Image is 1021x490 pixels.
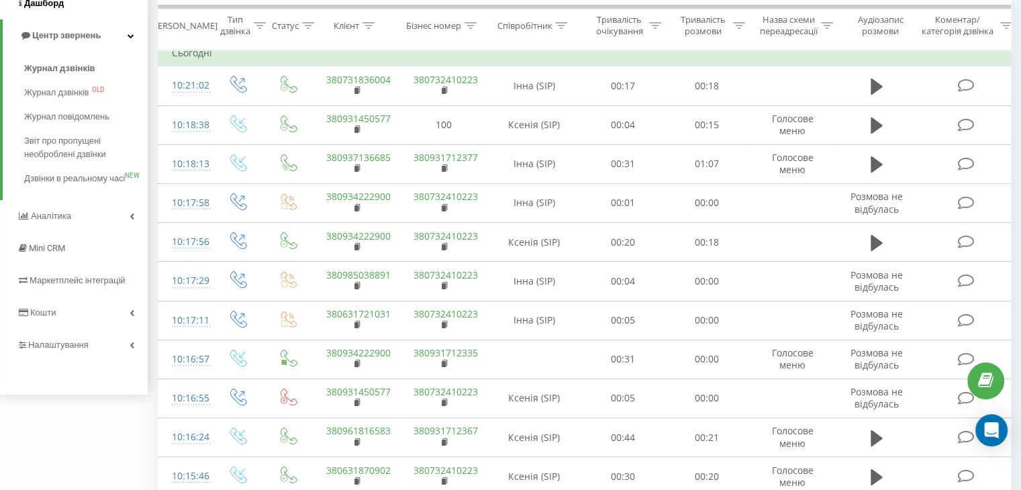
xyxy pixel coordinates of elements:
[414,73,478,86] a: 380732410223
[487,379,581,418] td: Ксенія (SIP)
[487,66,581,105] td: Інна (SIP)
[487,301,581,340] td: Інна (SIP)
[581,418,665,457] td: 00:44
[665,223,749,262] td: 00:18
[850,385,903,410] span: Розмова не відбулась
[172,463,199,489] div: 10:15:46
[414,268,478,281] a: 380732410223
[326,424,391,437] a: 380961816583
[326,464,391,477] a: 380631870902
[326,151,391,164] a: 380937136685
[665,105,749,144] td: 00:15
[31,211,71,221] span: Аналiтика
[326,190,391,203] a: 380934222900
[172,229,199,255] div: 10:17:56
[848,14,913,37] div: Аудіозапис розмови
[172,112,199,138] div: 10:18:38
[400,105,487,144] td: 100
[677,14,730,37] div: Тривалість розмови
[665,301,749,340] td: 00:00
[272,19,299,31] div: Статус
[850,346,903,371] span: Розмова не відбулась
[24,172,125,185] span: Дзвінки в реальному часі
[487,223,581,262] td: Ксенія (SIP)
[414,385,478,398] a: 380732410223
[749,418,836,457] td: Голосове меню
[414,464,478,477] a: 380732410223
[581,223,665,262] td: 00:20
[581,66,665,105] td: 00:17
[581,105,665,144] td: 00:04
[326,73,391,86] a: 380731836004
[581,262,665,301] td: 00:04
[24,166,148,191] a: Дзвінки в реальному часіNEW
[581,379,665,418] td: 00:05
[326,385,391,398] a: 380931450577
[158,40,1018,66] td: Сьогодні
[326,307,391,320] a: 380631721031
[24,56,148,81] a: Журнал дзвінків
[414,190,478,203] a: 380732410223
[581,340,665,379] td: 00:31
[24,129,148,166] a: Звіт про пропущені необроблені дзвінки
[150,19,217,31] div: [PERSON_NAME]
[497,19,552,31] div: Співробітник
[172,190,199,216] div: 10:17:58
[918,14,997,37] div: Коментар/категорія дзвінка
[665,144,749,183] td: 01:07
[581,301,665,340] td: 00:05
[749,340,836,379] td: Голосове меню
[760,14,818,37] div: Назва схеми переадресації
[24,105,148,129] a: Журнал повідомлень
[414,346,478,359] a: 380931712335
[172,307,199,334] div: 10:17:11
[487,183,581,222] td: Інна (SIP)
[850,307,903,332] span: Розмова не відбулась
[30,307,56,317] span: Кошти
[326,346,391,359] a: 380934222900
[414,307,478,320] a: 380732410223
[172,151,199,177] div: 10:18:13
[850,268,903,293] span: Розмова не відбулась
[30,275,126,285] span: Маркетплейс інтеграцій
[172,424,199,450] div: 10:16:24
[665,183,749,222] td: 00:00
[665,262,749,301] td: 00:00
[326,268,391,281] a: 380985038891
[487,144,581,183] td: Інна (SIP)
[29,243,65,253] span: Mini CRM
[24,134,141,161] span: Звіт про пропущені необроблені дзвінки
[172,385,199,411] div: 10:16:55
[3,19,148,52] a: Центр звернень
[32,30,101,40] span: Центр звернень
[28,340,89,350] span: Налаштування
[749,144,836,183] td: Голосове меню
[487,105,581,144] td: Ксенія (SIP)
[172,346,199,373] div: 10:16:57
[414,230,478,242] a: 380732410223
[334,19,359,31] div: Клієнт
[414,424,478,437] a: 380931712367
[172,268,199,294] div: 10:17:29
[24,81,148,105] a: Журнал дзвінківOLD
[581,144,665,183] td: 00:31
[326,112,391,125] a: 380931450577
[406,19,461,31] div: Бізнес номер
[593,14,646,37] div: Тривалість очікування
[665,418,749,457] td: 00:21
[850,190,903,215] span: Розмова не відбулась
[24,62,95,75] span: Журнал дзвінків
[487,262,581,301] td: Інна (SIP)
[24,86,89,99] span: Журнал дзвінків
[665,379,749,418] td: 00:00
[975,414,1008,446] div: Open Intercom Messenger
[487,418,581,457] td: Ксенія (SIP)
[581,183,665,222] td: 00:01
[220,14,250,37] div: Тип дзвінка
[172,72,199,99] div: 10:21:02
[665,340,749,379] td: 00:00
[24,110,109,124] span: Журнал повідомлень
[326,230,391,242] a: 380934222900
[665,66,749,105] td: 00:18
[414,151,478,164] a: 380931712377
